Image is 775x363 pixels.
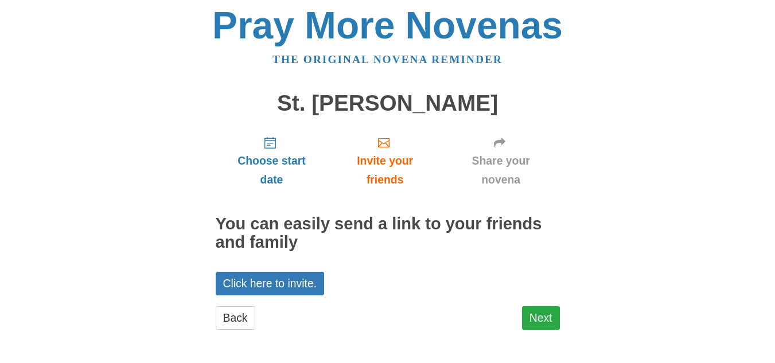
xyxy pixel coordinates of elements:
a: Share your novena [442,127,560,195]
a: The original novena reminder [272,53,503,65]
h2: You can easily send a link to your friends and family [216,215,560,252]
h1: St. [PERSON_NAME] [216,91,560,116]
a: Choose start date [216,127,328,195]
a: Pray More Novenas [212,4,563,46]
a: Invite your friends [328,127,442,195]
a: Next [522,306,560,330]
span: Choose start date [227,151,317,189]
a: Back [216,306,255,330]
a: Click here to invite. [216,272,325,295]
span: Invite your friends [339,151,430,189]
span: Share your novena [454,151,548,189]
